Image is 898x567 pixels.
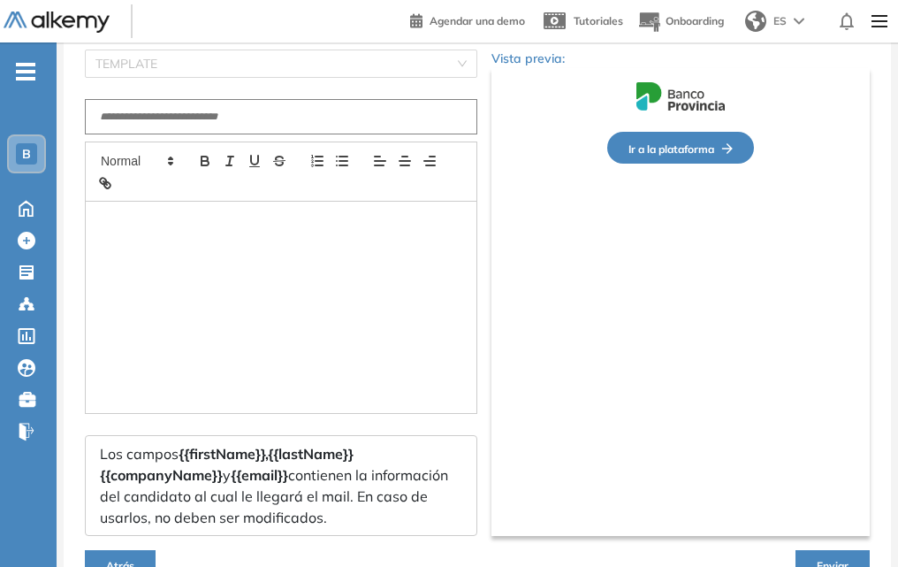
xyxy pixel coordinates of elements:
i: - [16,70,35,73]
button: Ir a la plataformaFlecha [607,132,754,165]
button: Onboarding [637,3,724,41]
span: Ir a la plataforma [628,142,733,156]
div: Los campos y contienen la información del candidato al cual le llegará el mail. En caso de usarlo... [85,435,477,536]
img: Logo de la compañía [636,82,725,110]
span: {{companyName}} [100,466,223,484]
a: Agendar una demo [410,9,525,30]
img: Logo [4,11,110,34]
span: {{firstName}}, [179,445,268,463]
span: ES [773,13,787,29]
span: {{email}} [231,466,288,484]
span: {{lastName}} [268,445,354,463]
img: world [745,11,766,32]
span: Agendar una demo [430,14,525,27]
span: Tutoriales [574,14,623,27]
span: Onboarding [666,14,724,27]
p: Vista previa: [491,50,870,68]
img: Flecha [714,143,733,154]
span: B [22,147,31,161]
img: Menu [864,4,894,39]
img: arrow [794,18,804,25]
